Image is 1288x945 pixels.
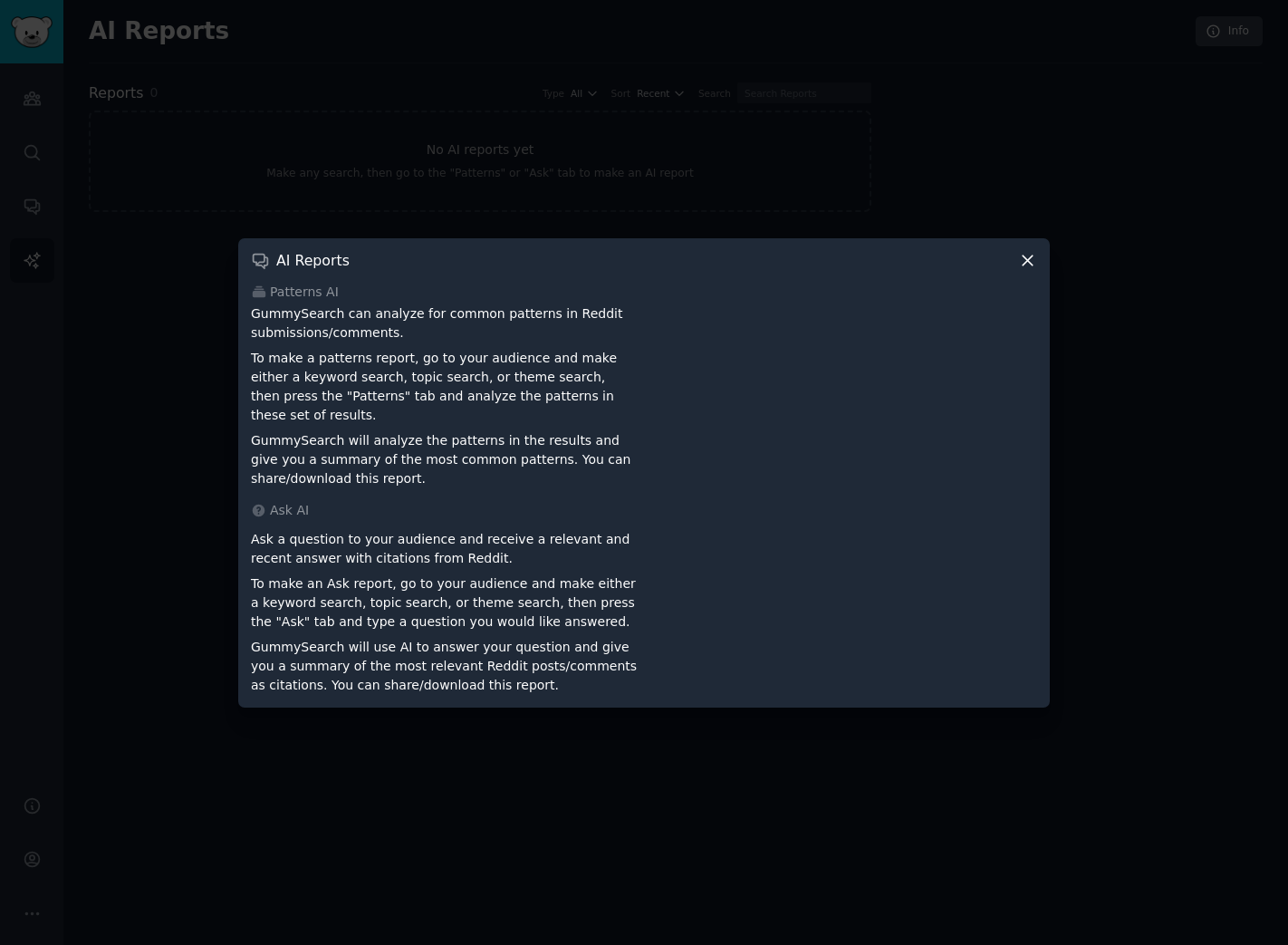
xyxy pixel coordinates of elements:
[650,304,1037,468] iframe: YouTube video player
[251,574,638,632] p: To make an Ask report, go to your audience and make either a keyword search, topic search, or the...
[251,283,1037,302] div: Patterns AI
[251,530,638,568] p: Ask a question to your audience and receive a relevant and recent answer with citations from Reddit.
[251,431,638,488] p: GummySearch will analyze the patterns in the results and give you a summary of the most common pa...
[251,304,638,342] p: GummySearch can analyze for common patterns in Reddit submissions/comments.
[251,638,638,695] p: GummySearch will use AI to answer your question and give you a summary of the most relevant Reddi...
[276,251,350,270] h3: AI Reports
[251,349,638,425] p: To make a patterns report, go to your audience and make either a keyword search, topic search, or...
[251,501,1037,520] div: Ask AI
